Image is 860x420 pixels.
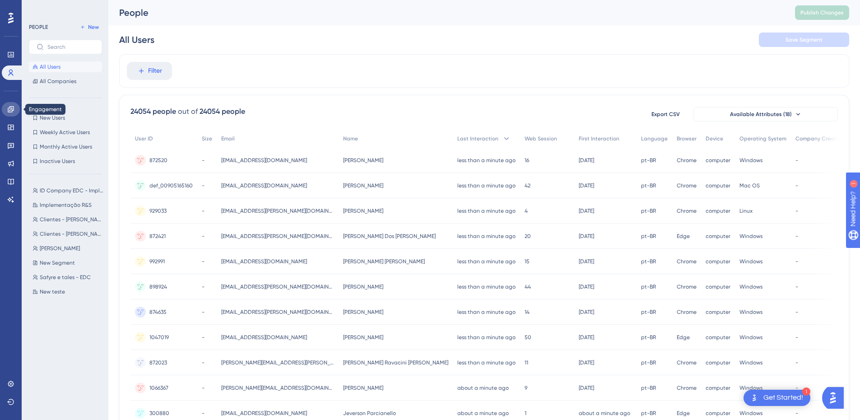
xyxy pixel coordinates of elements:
span: Available Attributes (18) [730,111,792,118]
span: 14 [525,308,530,316]
span: ID Company EDC - Implementação [40,187,104,194]
time: [DATE] [579,284,594,290]
span: 1 [525,410,526,417]
span: First Interaction [579,135,619,142]
span: 872023 [149,359,167,366]
span: Clientes - [PERSON_NAME] (selo) [40,216,104,223]
span: 898924 [149,283,167,290]
span: computer [706,308,730,316]
button: New [77,22,102,33]
button: Save Segment [759,33,849,47]
time: [DATE] [579,157,594,163]
span: [EMAIL_ADDRESS][PERSON_NAME][DOMAIN_NAME] [221,233,334,240]
time: less than a minute ago [457,359,516,366]
time: about a minute ago [579,410,630,416]
span: [PERSON_NAME] [343,283,383,290]
span: Safyre e tales - EDC [40,274,91,281]
span: 16 [525,157,529,164]
button: Clientes - [PERSON_NAME] (hunting) [29,229,107,239]
span: [PERSON_NAME] [343,182,383,189]
time: less than a minute ago [457,284,516,290]
time: [DATE] [579,309,594,315]
span: [PERSON_NAME] [343,308,383,316]
span: [PERSON_NAME] [40,245,80,252]
button: Weekly Active Users [29,127,102,138]
span: - [202,233,205,240]
span: def_00905165160 [149,182,193,189]
span: Chrome [677,308,697,316]
span: Windows [739,384,762,392]
span: [EMAIL_ADDRESS][DOMAIN_NAME] [221,258,307,265]
span: [EMAIL_ADDRESS][DOMAIN_NAME] [221,334,307,341]
iframe: UserGuiding AI Assistant Launcher [822,384,849,411]
span: 44 [525,283,531,290]
span: 874635 [149,308,167,316]
span: [PERSON_NAME] [343,384,383,392]
span: Weekly Active Users [40,129,90,136]
span: - [202,308,205,316]
span: New Users [40,114,65,121]
button: All Companies [29,76,102,87]
span: computer [706,384,730,392]
button: Safyre e tales - EDC [29,272,107,283]
span: Monthly Active Users [40,143,92,150]
button: Monthly Active Users [29,141,102,152]
span: - [202,359,205,366]
span: - [202,182,205,189]
time: less than a minute ago [457,334,516,341]
span: [EMAIL_ADDRESS][PERSON_NAME][DOMAIN_NAME] [221,308,334,316]
span: Windows [739,258,762,265]
span: 15 [525,258,530,265]
span: All Users [40,63,60,70]
span: Windows [739,359,762,366]
span: [PERSON_NAME] Ravacini [PERSON_NAME] [343,359,448,366]
span: computer [706,233,730,240]
span: pt-BR [641,182,656,189]
span: - [795,308,798,316]
time: [DATE] [579,182,594,189]
span: [PERSON_NAME] [343,207,383,215]
span: [EMAIL_ADDRESS][DOMAIN_NAME] [221,157,307,164]
span: Edge [677,334,690,341]
span: [PERSON_NAME] [343,334,383,341]
span: - [795,359,798,366]
span: [PERSON_NAME] Dos [PERSON_NAME] [343,233,436,240]
span: Linux [739,207,753,215]
time: less than a minute ago [457,309,516,315]
span: Filter [148,65,162,76]
span: pt-BR [641,334,656,341]
span: Chrome [677,283,697,290]
div: 24054 people [200,106,245,117]
span: - [202,283,205,290]
span: pt-BR [641,207,656,215]
div: All Users [119,33,154,46]
span: [PERSON_NAME][EMAIL_ADDRESS][PERSON_NAME][DOMAIN_NAME] [221,359,334,366]
span: Publish Changes [800,9,844,16]
span: - [202,334,205,341]
span: - [202,258,205,265]
span: - [795,283,798,290]
button: ID Company EDC - Implementação [29,185,107,196]
span: computer [706,258,730,265]
span: - [795,258,798,265]
span: - [795,334,798,341]
span: 1047019 [149,334,169,341]
span: 11 [525,359,528,366]
div: 24054 people [130,106,176,117]
span: Save Segment [786,36,823,43]
span: computer [706,207,730,215]
span: [EMAIL_ADDRESS][DOMAIN_NAME] [221,410,307,417]
span: 50 [525,334,531,341]
span: computer [706,283,730,290]
span: Clientes - [PERSON_NAME] (hunting) [40,230,104,238]
span: pt-BR [641,359,656,366]
span: - [202,207,205,215]
span: Size [202,135,212,142]
span: 872421 [149,233,166,240]
span: - [795,207,798,215]
div: out of [178,106,198,117]
span: pt-BR [641,308,656,316]
div: PEOPLE [29,23,48,31]
span: - [795,233,798,240]
span: 872520 [149,157,167,164]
